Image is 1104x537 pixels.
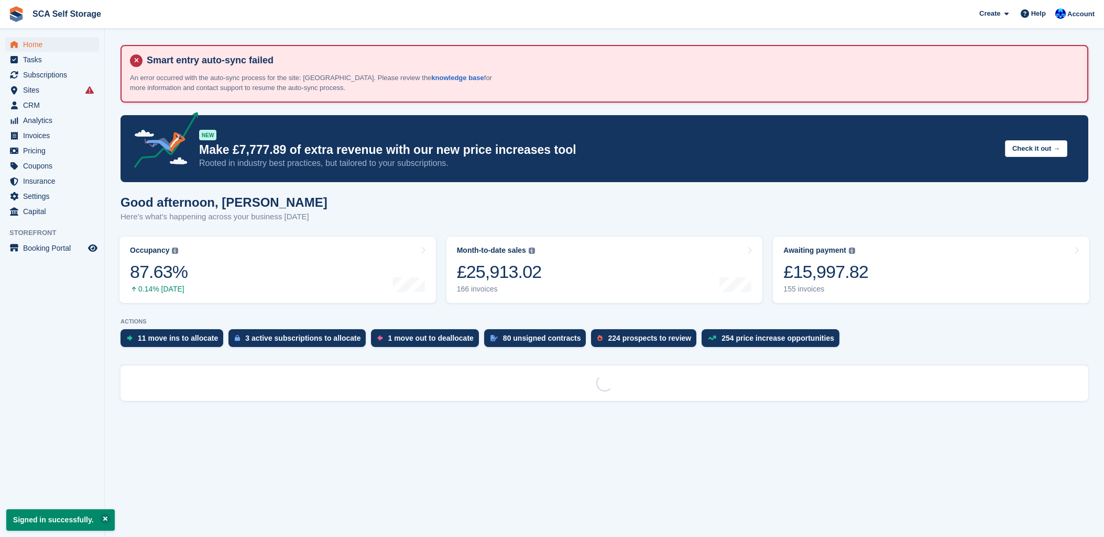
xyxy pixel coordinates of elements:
[121,329,228,352] a: 11 move ins to allocate
[119,237,436,303] a: Occupancy 87.63% 0.14% [DATE]
[431,74,484,82] a: knowledge base
[23,241,86,255] span: Booking Portal
[1055,8,1066,19] img: Kelly Neesham
[371,329,484,352] a: 1 move out to deallocate
[5,204,99,219] a: menu
[23,52,86,67] span: Tasks
[23,204,86,219] span: Capital
[5,83,99,97] a: menu
[23,174,86,188] span: Insurance
[86,242,99,254] a: Preview store
[722,334,834,342] div: 254 price increase opportunities
[388,334,473,342] div: 1 move out to deallocate
[23,37,86,52] span: Home
[8,6,24,22] img: stora-icon-8386f47178a22dfd0bd8f6a31ec36ba5ce8667c1dd55bd0f319d3a0aa187defe.svg
[5,143,99,158] a: menu
[5,98,99,113] a: menu
[228,329,371,352] a: 3 active subscriptions to allocate
[130,246,169,255] div: Occupancy
[1067,9,1095,19] span: Account
[9,228,104,238] span: Storefront
[5,113,99,128] a: menu
[490,335,498,341] img: contract_signature_icon-13c848040528278c33f63329250d36e43548de30e8caae1d1a13099fd9432cc5.svg
[1005,140,1067,158] button: Check it out →
[608,334,691,342] div: 224 prospects to review
[849,248,855,254] img: icon-info-grey-7440780725fd019a000dd9b08b2336e03edf1995a4989e88bcd33f0948082b44.svg
[121,211,327,223] p: Here's what's happening across your business [DATE]
[702,329,845,352] a: 254 price increase opportunities
[597,335,603,341] img: prospect-51fa495bee0391a8d652442698ab0144808aea92771e9ea1ae160a38d050c398.svg
[484,329,592,352] a: 80 unsigned contracts
[5,68,99,82] a: menu
[591,329,702,352] a: 224 prospects to review
[23,68,86,82] span: Subscriptions
[446,237,763,303] a: Month-to-date sales £25,913.02 166 invoices
[85,86,94,94] i: Smart entry sync failures have occurred
[199,158,997,169] p: Rooted in industry best practices, but tailored to your subscriptions.
[130,73,497,93] p: An error occurred with the auto-sync process for the site: [GEOGRAPHIC_DATA]. Please review the f...
[783,246,846,255] div: Awaiting payment
[23,189,86,204] span: Settings
[172,248,178,254] img: icon-info-grey-7440780725fd019a000dd9b08b2336e03edf1995a4989e88bcd33f0948082b44.svg
[199,142,997,158] p: Make £7,777.89 of extra revenue with our new price increases tool
[121,318,1088,325] p: ACTIONS
[708,335,716,340] img: price_increase_opportunities-93ffe204e8149a01c8c9dc8f82e8f89637d9d84a8eef4429ea346261dce0b2c0.svg
[121,195,327,209] h1: Good afternoon, [PERSON_NAME]
[377,335,382,341] img: move_outs_to_deallocate_icon-f764333ba52eb49d3ac5e1228854f67142a1ed5810a6f6cc68b1a99e826820c5.svg
[199,130,216,140] div: NEW
[235,334,240,341] img: active_subscription_to_allocate_icon-d502201f5373d7db506a760aba3b589e785aa758c864c3986d89f69b8ff3...
[783,261,868,283] div: £15,997.82
[5,159,99,173] a: menu
[5,52,99,67] a: menu
[23,98,86,113] span: CRM
[5,128,99,143] a: menu
[979,8,1000,19] span: Create
[773,237,1089,303] a: Awaiting payment £15,997.82 155 invoices
[143,54,1079,66] h4: Smart entry auto-sync failed
[503,334,581,342] div: 80 unsigned contracts
[23,128,86,143] span: Invoices
[130,261,188,283] div: 87.63%
[6,509,115,531] p: Signed in successfully.
[457,261,542,283] div: £25,913.02
[245,334,360,342] div: 3 active subscriptions to allocate
[23,143,86,158] span: Pricing
[127,335,133,341] img: move_ins_to_allocate_icon-fdf77a2bb77ea45bf5b3d319d69a93e2d87916cf1d5bf7949dd705db3b84f3ca.svg
[28,5,105,23] a: SCA Self Storage
[5,241,99,255] a: menu
[5,37,99,52] a: menu
[457,285,542,294] div: 166 invoices
[457,246,526,255] div: Month-to-date sales
[23,83,86,97] span: Sites
[1031,8,1046,19] span: Help
[125,112,199,172] img: price-adjustments-announcement-icon-8257ccfd72463d97f412b2fc003d46551f7dbcb40ab6d574587a9cd5c0d94...
[23,159,86,173] span: Coupons
[5,189,99,204] a: menu
[130,285,188,294] div: 0.14% [DATE]
[529,248,535,254] img: icon-info-grey-7440780725fd019a000dd9b08b2336e03edf1995a4989e88bcd33f0948082b44.svg
[138,334,218,342] div: 11 move ins to allocate
[5,174,99,188] a: menu
[783,285,868,294] div: 155 invoices
[23,113,86,128] span: Analytics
